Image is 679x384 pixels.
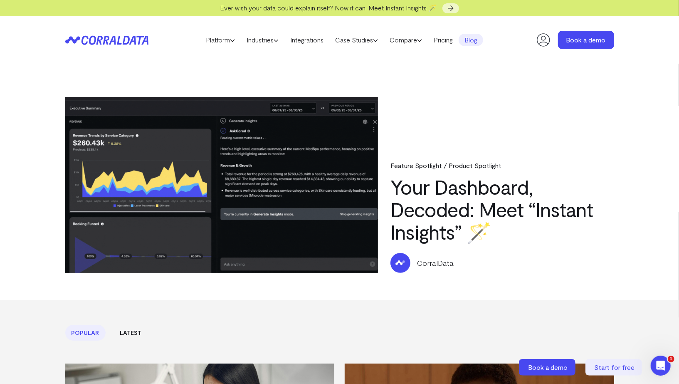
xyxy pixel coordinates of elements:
[417,258,454,268] p: CorralData
[519,359,577,376] a: Book a demo
[428,34,459,46] a: Pricing
[558,31,614,49] a: Book a demo
[459,34,483,46] a: Blog
[200,34,241,46] a: Platform
[220,4,437,12] span: Ever wish your data could explain itself? Now it can. Meet Instant Insights 🪄
[528,363,568,371] span: Book a demo
[390,175,593,244] a: Your Dashboard, Decoded: Meet “Instant Insights” 🪄
[651,356,671,376] iframe: Intercom live chat
[595,363,635,371] span: Start for free
[585,359,644,376] a: Start for free
[65,325,106,341] a: Popular
[329,34,384,46] a: Case Studies
[668,356,674,362] span: 1
[390,161,614,169] div: Feature Spotlight / Product Spotlight
[114,325,148,341] a: Latest
[284,34,329,46] a: Integrations
[241,34,284,46] a: Industries
[384,34,428,46] a: Compare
